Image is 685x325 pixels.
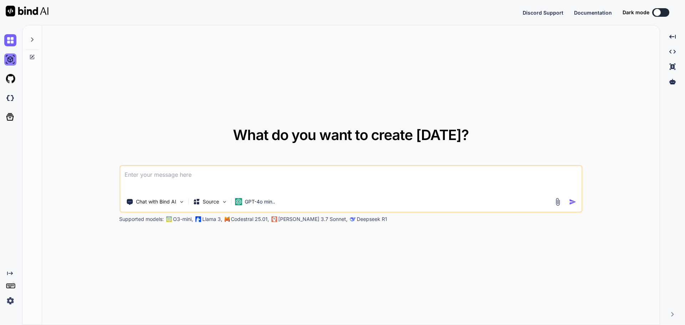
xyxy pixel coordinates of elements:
span: Discord Support [523,10,563,16]
img: attachment [554,198,562,206]
img: githubLight [4,73,16,85]
img: icon [569,198,577,206]
img: ai-studio [4,53,16,66]
button: Discord Support [523,9,563,16]
img: Bind AI [6,6,49,16]
img: Mistral-AI [224,217,229,222]
p: Source [203,198,219,205]
p: O3-mini, [173,216,193,223]
span: Dark mode [623,9,649,16]
img: GPT-4 [166,216,172,222]
span: Documentation [574,10,612,16]
p: Chat with Bind AI [136,198,176,205]
button: Documentation [574,9,612,16]
img: Llama2 [195,216,201,222]
p: Deepseek R1 [357,216,387,223]
img: settings [4,295,16,307]
p: Supported models: [119,216,164,223]
img: Pick Models [221,199,227,205]
img: claude [350,216,355,222]
img: darkCloudIdeIcon [4,92,16,104]
span: What do you want to create [DATE]? [233,126,469,144]
img: GPT-4o mini [235,198,242,205]
img: Pick Tools [178,199,184,205]
p: Llama 3, [202,216,222,223]
p: [PERSON_NAME] 3.7 Sonnet, [278,216,347,223]
img: chat [4,34,16,46]
p: Codestral 25.01, [231,216,269,223]
p: GPT-4o min.. [245,198,275,205]
img: claude [271,216,277,222]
